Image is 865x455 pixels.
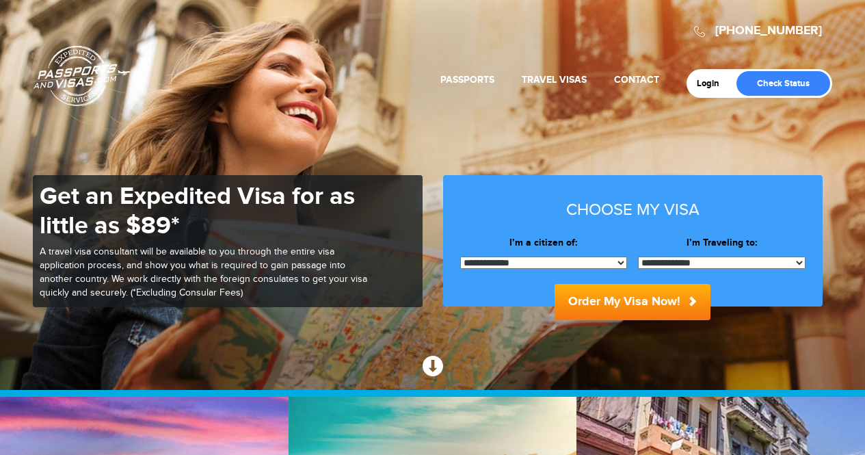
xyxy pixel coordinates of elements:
button: Order My Visa Now! [555,284,710,320]
a: Travel Visas [522,74,587,86]
a: Contact [614,74,659,86]
label: I’m a citizen of: [460,236,628,250]
a: Login [697,78,729,89]
a: Check Status [736,71,830,96]
a: [PHONE_NUMBER] [715,23,822,38]
h1: Get an Expedited Visa for as little as $89* [40,182,368,241]
a: Passports & [DOMAIN_NAME] [34,45,131,107]
label: I’m Traveling to: [638,236,806,250]
a: Passports [440,74,494,86]
h3: Choose my visa [460,201,806,219]
p: A travel visa consultant will be available to you through the entire visa application process, an... [40,246,368,300]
